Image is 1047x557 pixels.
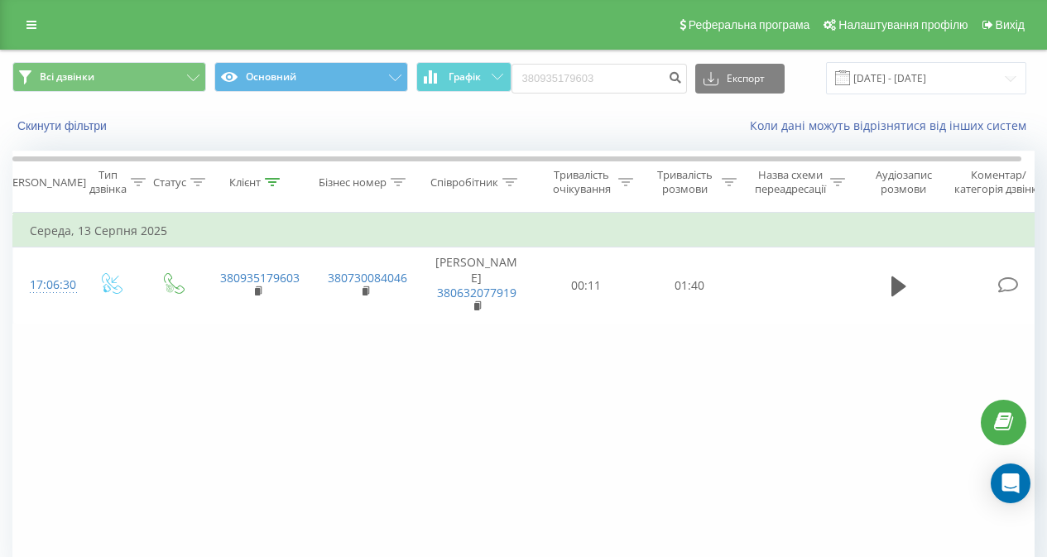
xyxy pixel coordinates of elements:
[89,168,127,196] div: Тип дзвінка
[328,270,407,286] a: 380730084046
[40,70,94,84] span: Всі дзвінки
[755,168,826,196] div: Назва схеми переадресації
[416,62,511,92] button: Графік
[750,118,1035,133] a: Коли дані можуть відрізнятися вiд інших систем
[229,175,261,190] div: Клієнт
[449,71,481,83] span: Графік
[689,18,810,31] span: Реферальна програма
[950,168,1047,196] div: Коментар/категорія дзвінка
[419,247,535,324] td: [PERSON_NAME]
[12,118,115,133] button: Скинути фільтри
[12,62,206,92] button: Всі дзвінки
[991,463,1030,503] div: Open Intercom Messenger
[430,175,498,190] div: Співробітник
[549,168,614,196] div: Тривалість очікування
[220,270,300,286] a: 380935179603
[996,18,1025,31] span: Вихід
[437,285,516,300] a: 380632077919
[319,175,387,190] div: Бізнес номер
[838,18,968,31] span: Налаштування профілю
[30,269,63,301] div: 17:06:30
[863,168,944,196] div: Аудіозапис розмови
[535,247,638,324] td: 00:11
[511,64,687,94] input: Пошук за номером
[153,175,186,190] div: Статус
[2,175,86,190] div: [PERSON_NAME]
[214,62,408,92] button: Основний
[638,247,742,324] td: 01:40
[695,64,785,94] button: Експорт
[652,168,718,196] div: Тривалість розмови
